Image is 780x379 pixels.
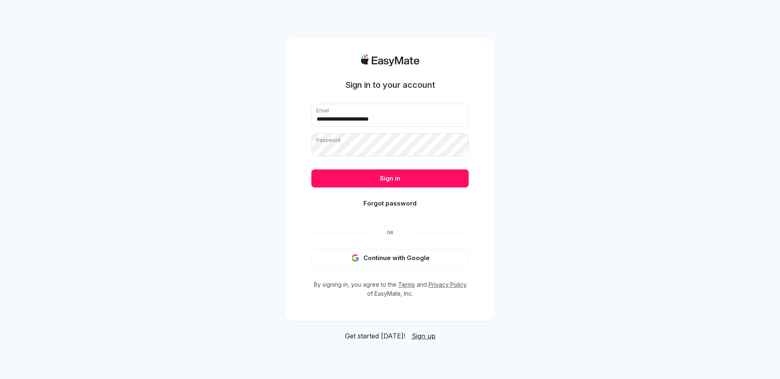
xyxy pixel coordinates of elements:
[345,79,435,91] h1: Sign in to your account
[398,281,415,288] a: Terms
[311,280,469,298] p: By signing in, you agree to the and of EasyMate, Inc.
[311,249,469,267] button: Continue with Google
[311,169,469,187] button: Sign in
[429,281,467,288] a: Privacy Policy
[370,229,410,236] span: Or
[412,331,435,341] a: Sign up
[345,331,405,341] span: Get started [DATE]!
[311,194,469,212] button: Forgot password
